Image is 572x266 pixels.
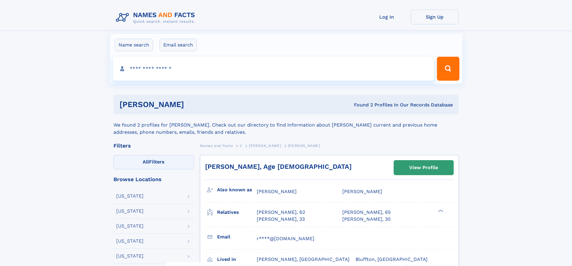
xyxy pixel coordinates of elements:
[217,207,257,217] h3: Relatives
[113,143,194,148] div: Filters
[269,102,453,108] div: Found 2 Profiles In Our Records Database
[116,194,144,199] div: [US_STATE]
[342,209,391,216] a: [PERSON_NAME], 65
[217,254,257,265] h3: Lived in
[249,144,281,148] span: [PERSON_NAME]
[205,163,352,170] a: [PERSON_NAME], Age [DEMOGRAPHIC_DATA]
[143,159,149,165] span: All
[159,39,197,51] label: Email search
[113,10,200,26] img: Logo Names and Facts
[249,142,281,149] a: [PERSON_NAME]
[257,209,305,216] a: [PERSON_NAME], 62
[115,39,153,51] label: Name search
[113,177,194,182] div: Browse Locations
[113,114,459,136] div: We found 2 profiles for [PERSON_NAME]. Check out our directory to find information about [PERSON_...
[437,57,459,81] button: Search Button
[394,160,453,175] a: View Profile
[116,224,144,229] div: [US_STATE]
[409,161,438,175] div: View Profile
[411,10,459,24] a: Sign Up
[288,144,320,148] span: [PERSON_NAME]
[113,57,434,81] input: search input
[217,185,257,195] h3: Also known as
[437,209,444,213] div: ❯
[116,239,144,244] div: [US_STATE]
[240,142,242,149] a: C
[116,254,144,259] div: [US_STATE]
[342,189,382,194] span: [PERSON_NAME]
[217,232,257,242] h3: Email
[356,256,428,262] span: Bluffton, [GEOGRAPHIC_DATA]
[240,144,242,148] span: C
[257,216,305,223] a: [PERSON_NAME], 33
[113,155,194,169] label: Filters
[257,189,297,194] span: [PERSON_NAME]
[116,209,144,214] div: [US_STATE]
[363,10,411,24] a: Log In
[257,256,350,262] span: [PERSON_NAME], [GEOGRAPHIC_DATA]
[120,101,269,108] h1: [PERSON_NAME]
[200,142,233,149] a: Names and Facts
[342,216,391,223] a: [PERSON_NAME], 30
